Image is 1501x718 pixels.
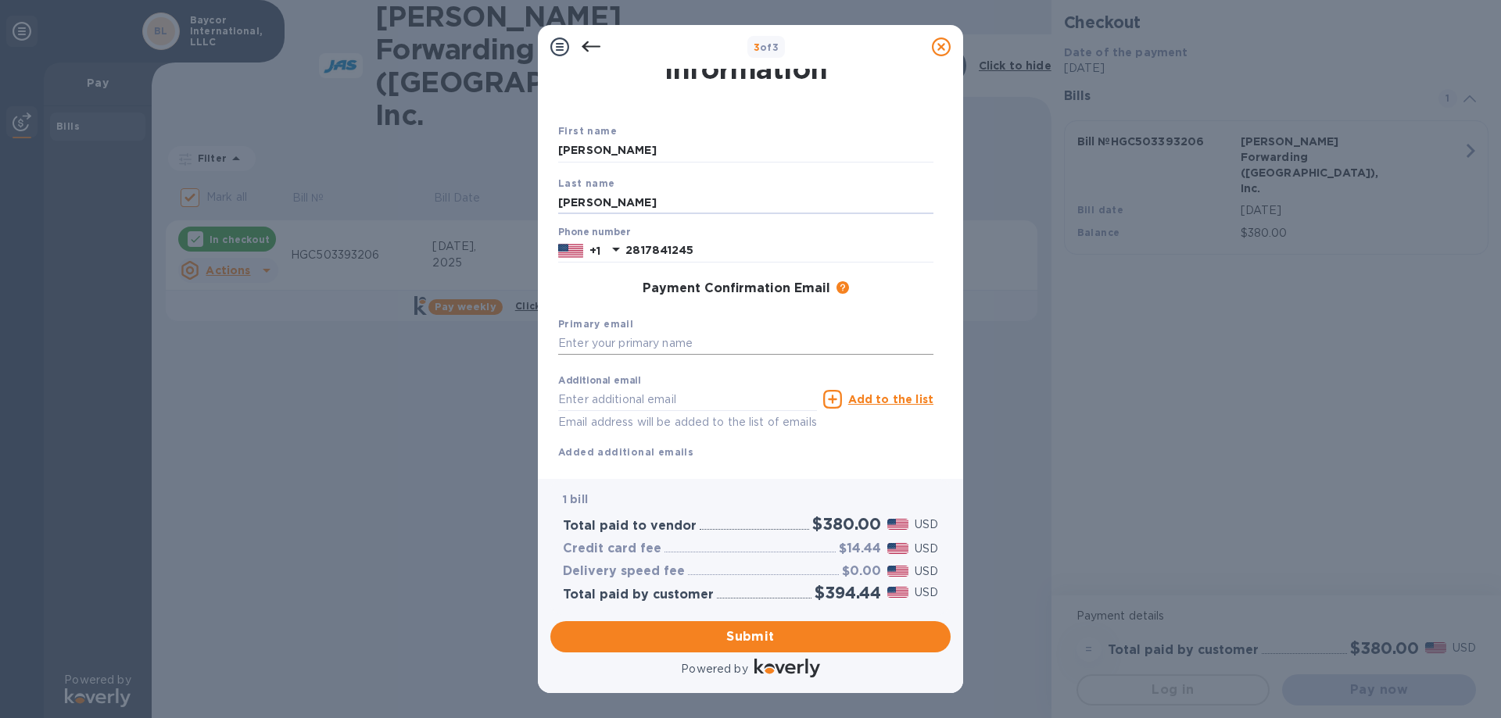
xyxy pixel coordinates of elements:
h3: Credit card fee [563,541,661,556]
p: USD [915,563,938,580]
input: Enter your last name [558,191,933,214]
b: of 3 [754,41,779,53]
b: Primary email [558,318,633,330]
p: USD [915,584,938,601]
label: Additional email [558,377,641,386]
button: Submit [550,621,951,652]
span: 3 [754,41,760,53]
input: Enter additional email [558,388,817,411]
h3: Total paid to vendor [563,519,697,534]
b: First name [558,125,617,137]
h3: $0.00 [842,564,881,579]
p: USD [915,541,938,557]
img: USD [887,566,908,577]
h3: Total paid by customer [563,588,714,602]
p: USD [915,516,938,533]
img: US [558,242,583,259]
span: Submit [563,627,938,646]
b: Last name [558,177,615,189]
p: Powered by [681,661,747,677]
h3: Payment Confirmation Email [643,281,830,296]
input: Enter your first name [558,139,933,163]
label: Phone number [558,228,630,238]
input: Enter your phone number [625,239,933,263]
h3: $14.44 [839,541,881,556]
p: Email address will be added to the list of emails [558,413,817,431]
img: USD [887,519,908,530]
img: USD [887,543,908,554]
img: USD [887,587,908,598]
b: 1 bill [563,493,588,505]
b: Added additional emails [558,446,693,458]
img: Logo [754,659,820,677]
h2: $380.00 [812,514,881,534]
input: Enter your primary name [558,332,933,355]
p: +1 [589,243,600,259]
h1: Payment Contact Information [558,20,933,85]
u: Add to the list [848,393,933,405]
h3: Delivery speed fee [563,564,685,579]
h2: $394.44 [815,583,881,602]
